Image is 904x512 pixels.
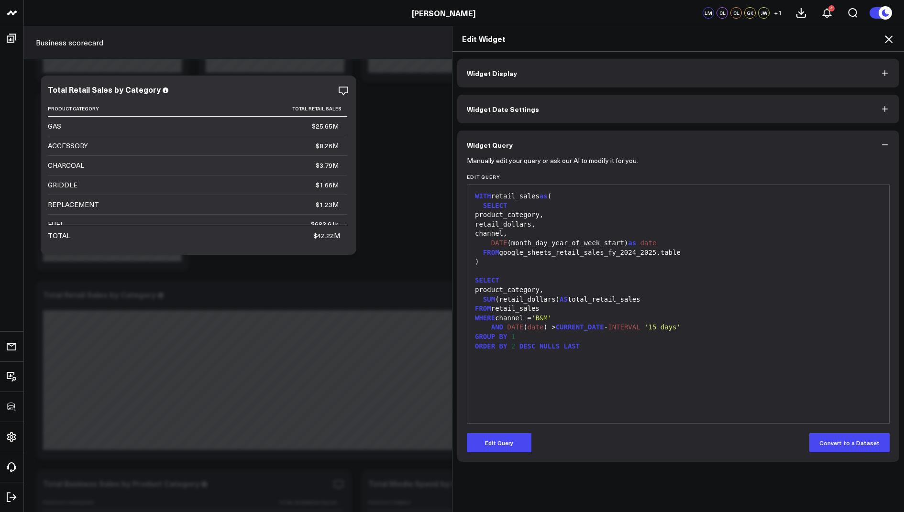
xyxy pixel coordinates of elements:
[744,7,756,19] div: GK
[472,220,884,229] div: retail_dollars,
[774,10,782,16] span: + 1
[540,192,548,200] span: as
[472,304,884,314] div: retail_sales
[475,342,495,350] span: ORDER
[483,202,507,209] span: SELECT
[511,333,515,340] span: 1
[457,131,899,159] button: Widget Query
[540,342,560,350] span: NULLS
[472,192,884,201] div: retail_sales (
[528,323,544,331] span: date
[467,174,890,180] label: Edit Query
[519,342,536,350] span: DESC
[467,105,539,113] span: Widget Date Settings
[511,342,515,350] span: 2
[472,239,884,248] div: (month_day_year_of_week_start)
[730,7,742,19] div: CL
[772,7,783,19] button: +1
[560,295,568,303] span: AS
[717,7,728,19] div: CL
[499,333,507,340] span: BY
[472,285,884,295] div: product_category,
[457,59,899,87] button: Widget Display
[483,249,499,256] span: FROM
[644,323,681,331] span: '15 days'
[475,305,491,312] span: FROM
[475,333,495,340] span: GROUP
[472,248,884,258] div: google_sheets_retail_sales_fy_2024_2025.table
[475,192,491,200] span: WITH
[475,276,499,284] span: SELECT
[491,323,503,331] span: AND
[475,314,495,322] span: WHERE
[491,239,507,247] span: DATE
[467,69,517,77] span: Widget Display
[467,433,531,452] button: Edit Query
[467,157,638,164] p: Manually edit your query or ask our AI to modify it for you.
[628,239,636,247] span: as
[412,8,475,18] a: [PERSON_NAME]
[472,295,884,305] div: (retail_dollars) total_retail_sales
[640,239,657,247] span: date
[483,295,495,303] span: SUM
[472,257,884,267] div: )
[507,323,523,331] span: DATE
[758,7,770,19] div: JW
[462,33,894,44] h2: Edit Widget
[457,95,899,123] button: Widget Date Settings
[828,5,835,11] div: 4
[564,342,580,350] span: LAST
[531,314,551,322] span: 'B&M'
[472,229,884,239] div: channel,
[703,7,714,19] div: LM
[608,323,640,331] span: INTERVAL
[809,433,890,452] button: Convert to a Dataset
[472,314,884,323] div: channel =
[556,323,604,331] span: CURRENT_DATE
[472,323,884,332] div: ( ) > -
[472,210,884,220] div: product_category,
[499,342,507,350] span: BY
[467,141,513,149] span: Widget Query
